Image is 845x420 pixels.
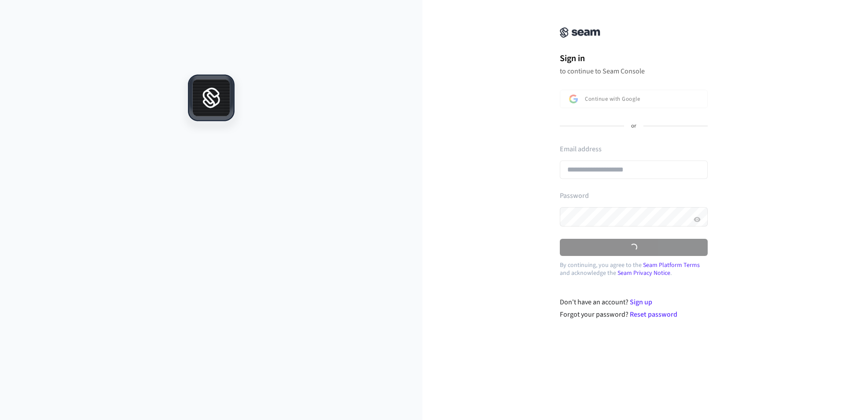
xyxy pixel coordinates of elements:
[560,309,708,320] div: Forgot your password?
[560,67,708,76] p: to continue to Seam Console
[560,261,708,277] p: By continuing, you agree to the and acknowledge the .
[630,297,652,307] a: Sign up
[630,310,677,319] a: Reset password
[631,122,636,130] p: or
[560,52,708,65] h1: Sign in
[560,27,600,38] img: Seam Console
[617,269,670,278] a: Seam Privacy Notice
[643,261,700,270] a: Seam Platform Terms
[692,214,702,225] button: Show password
[560,297,708,307] div: Don't have an account?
